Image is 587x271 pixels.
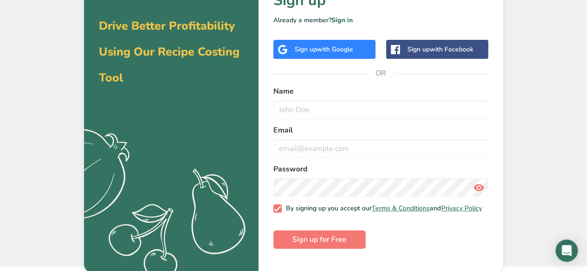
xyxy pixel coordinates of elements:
span: Drive Better Profitability Using Our Recipe Costing Tool [99,18,239,86]
div: Sign up [407,44,473,54]
button: Sign up for Free [273,230,366,249]
span: with Google [317,45,353,54]
a: Terms & Conditions [372,204,430,213]
span: Sign up for Free [292,234,347,245]
label: Email [273,125,488,136]
a: Sign in [331,16,353,25]
span: with Facebook [430,45,473,54]
div: Open Intercom Messenger [555,239,578,262]
p: Already a member? [273,15,488,25]
div: Sign up [295,44,353,54]
span: OR [367,59,395,87]
a: Privacy Policy [441,204,482,213]
label: Password [273,164,488,175]
label: Name [273,86,488,97]
input: email@example.com [273,139,488,158]
input: John Doe [273,101,488,119]
span: By signing up you accept our and [282,204,482,213]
